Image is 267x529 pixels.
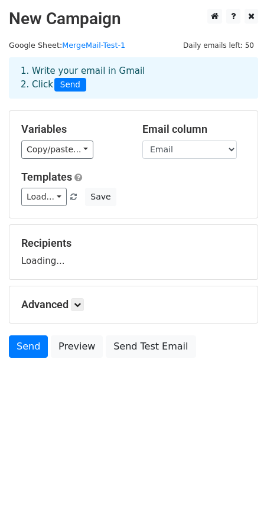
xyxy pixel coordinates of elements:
[12,64,255,92] div: 1. Write your email in Gmail 2. Click
[85,188,116,206] button: Save
[21,188,67,206] a: Load...
[21,171,72,183] a: Templates
[9,9,258,29] h2: New Campaign
[9,41,125,50] small: Google Sheet:
[9,335,48,358] a: Send
[62,41,125,50] a: MergeMail-Test-1
[21,237,246,267] div: Loading...
[21,237,246,250] h5: Recipients
[21,141,93,159] a: Copy/paste...
[179,41,258,50] a: Daily emails left: 50
[142,123,246,136] h5: Email column
[106,335,196,358] a: Send Test Email
[51,335,103,358] a: Preview
[21,298,246,311] h5: Advanced
[179,39,258,52] span: Daily emails left: 50
[54,78,86,92] span: Send
[21,123,125,136] h5: Variables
